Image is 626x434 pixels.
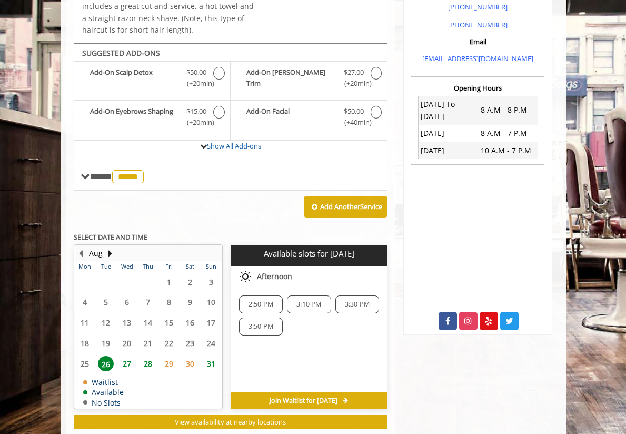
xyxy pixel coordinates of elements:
[236,67,382,92] label: Add-On Beard Trim
[83,399,124,407] td: No Slots
[74,43,388,141] div: The Made Man Senior Barber Haircut Add-onS
[83,388,124,396] td: Available
[246,106,337,128] b: Add-On Facial
[296,300,321,309] span: 3:10 PM
[287,295,331,313] div: 3:10 PM
[411,84,544,92] h3: Opening Hours
[80,106,225,131] label: Add-On Eyebrows Shaping
[83,378,124,386] td: Waitlist
[239,318,283,336] div: 3:50 PM
[342,78,365,89] span: (+20min )
[344,67,364,78] span: $27.00
[90,106,180,128] b: Add-On Eyebrows Shaping
[186,67,206,78] span: $50.00
[345,300,370,309] span: 3:30 PM
[161,356,177,371] span: 29
[185,117,208,128] span: (+20min )
[74,415,388,430] button: View availability at nearby locations
[246,67,337,89] b: Add-On [PERSON_NAME] Trim
[201,353,222,374] td: Select day31
[478,125,538,142] td: 8 A.M - 7 P.M
[74,232,147,242] b: SELECT DATE AND TIME
[418,96,478,125] td: [DATE] To [DATE]
[335,295,379,313] div: 3:30 PM
[344,106,364,117] span: $50.00
[207,141,261,151] a: Show All Add-ons
[140,356,156,371] span: 28
[95,261,116,272] th: Tue
[203,356,219,371] span: 31
[235,249,383,258] p: Available slots for [DATE]
[75,261,96,272] th: Mon
[478,96,538,125] td: 8 A.M - 8 P.M
[414,38,542,45] h3: Email
[257,272,292,281] span: Afternoon
[90,67,180,89] b: Add-On Scalp Detox
[422,54,533,63] a: [EMAIL_ADDRESS][DOMAIN_NAME]
[137,261,158,272] th: Thu
[182,356,198,371] span: 30
[137,353,158,374] td: Select day28
[158,261,180,272] th: Fri
[116,261,137,272] th: Wed
[418,142,478,159] td: [DATE]
[77,248,85,259] button: Previous Month
[95,353,116,374] td: Select day26
[186,106,206,117] span: $15.00
[270,397,337,405] span: Join Waitlist for [DATE]
[180,261,201,272] th: Sat
[236,106,382,131] label: Add-On Facial
[98,356,114,371] span: 26
[89,248,103,259] button: Aug
[239,270,252,283] img: afternoon slots
[342,117,365,128] span: (+40min )
[180,353,201,374] td: Select day30
[175,417,286,427] span: View availability at nearby locations
[304,196,387,218] button: Add AnotherService
[239,295,283,313] div: 2:50 PM
[249,300,273,309] span: 2:50 PM
[320,202,382,211] b: Add Another Service
[418,125,478,142] td: [DATE]
[201,261,222,272] th: Sun
[249,322,273,331] span: 3:50 PM
[478,142,538,159] td: 10 A.M - 7 P.M
[119,356,135,371] span: 27
[106,248,115,259] button: Next Month
[448,2,508,12] a: [PHONE_NUMBER]
[158,353,180,374] td: Select day29
[82,48,160,58] b: SUGGESTED ADD-ONS
[448,20,508,29] a: [PHONE_NUMBER]
[185,78,208,89] span: (+20min )
[116,353,137,374] td: Select day27
[80,67,225,92] label: Add-On Scalp Detox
